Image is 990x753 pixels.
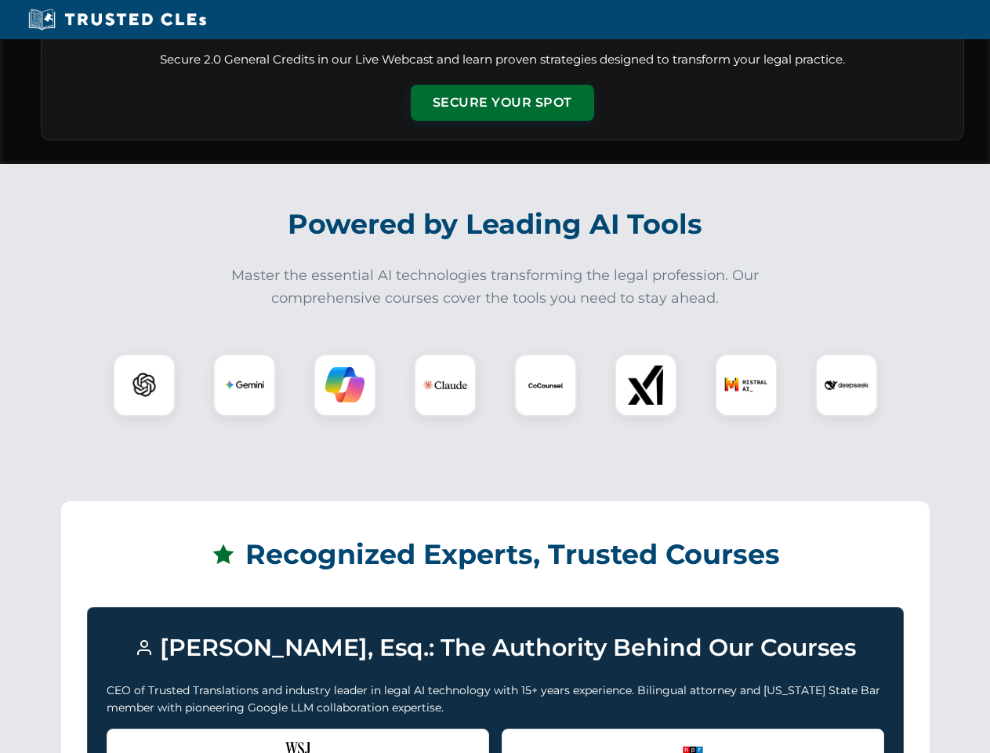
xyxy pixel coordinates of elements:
img: CoCounsel Logo [526,366,565,405]
div: Gemini [213,354,276,417]
h3: [PERSON_NAME], Esq.: The Authority Behind Our Courses [107,627,884,669]
img: Mistral AI Logo [724,363,768,407]
div: DeepSeek [815,354,878,417]
p: Master the essential AI technologies transforming the legal profession. Our comprehensive courses... [221,264,770,310]
img: DeepSeek Logo [825,363,869,407]
div: Mistral AI [715,354,778,417]
h2: Powered by Leading AI Tools [61,197,930,252]
div: Copilot [314,354,376,417]
button: Secure Your Spot [411,85,594,121]
img: ChatGPT Logo [121,362,167,408]
img: Trusted CLEs [24,8,211,31]
img: xAI Logo [626,366,665,405]
img: Copilot Logo [325,366,364,405]
img: Claude Logo [423,363,467,407]
p: Secure 2.0 General Credits in our Live Webcast and learn proven strategies designed to transform ... [60,51,945,69]
div: ChatGPT [113,354,176,417]
div: CoCounsel [514,354,577,417]
div: xAI [615,354,677,417]
p: CEO of Trusted Translations and industry leader in legal AI technology with 15+ years experience.... [107,682,884,717]
div: Claude [414,354,477,417]
img: Gemini Logo [225,366,264,405]
h2: Recognized Experts, Trusted Courses [87,527,904,582]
